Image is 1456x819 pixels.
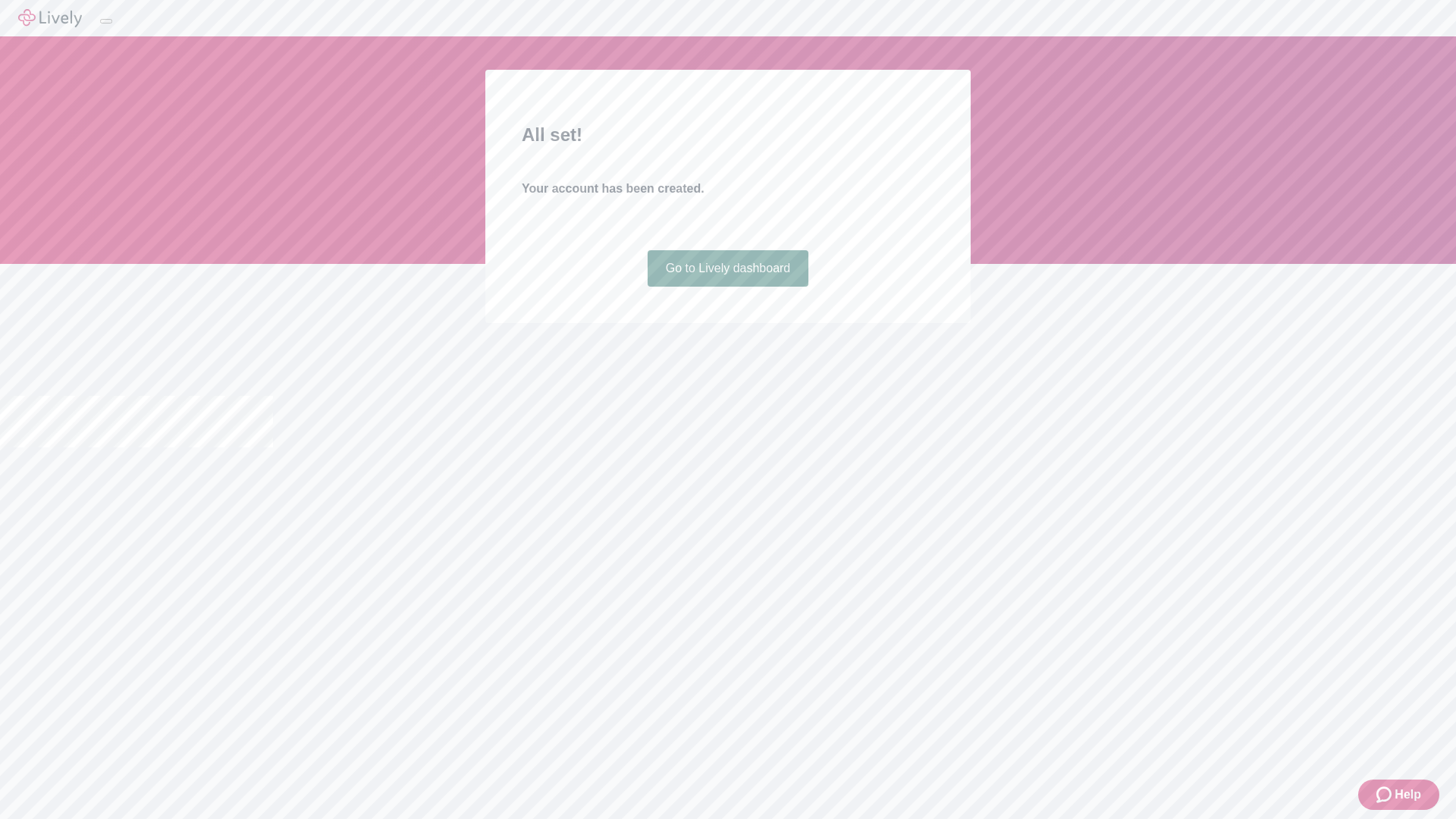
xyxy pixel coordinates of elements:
[18,9,82,27] img: Lively
[1358,780,1439,810] button: Zendesk support iconHelp
[100,19,112,24] button: Log out
[1395,786,1421,804] span: Help
[522,180,934,198] h4: Your account has been created.
[648,250,809,287] a: Go to Lively dashboard
[1376,786,1395,804] svg: Zendesk support icon
[522,121,934,149] h2: All set!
